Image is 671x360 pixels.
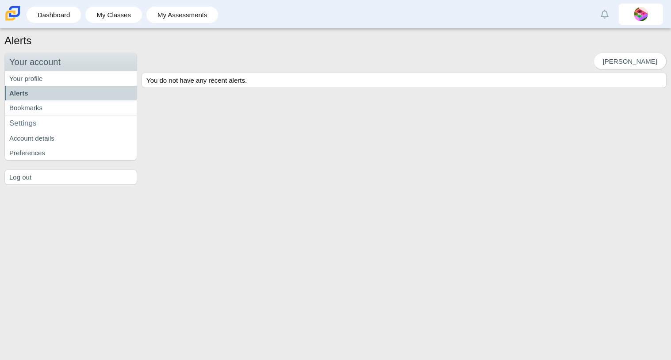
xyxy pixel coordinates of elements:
a: Preferences [5,146,137,160]
a: Bookmarks [5,100,137,115]
h3: Your account [5,53,137,71]
a: gennesys.nieves.iTfmmL [619,4,663,25]
a: Dashboard [31,7,77,23]
a: Account details [5,131,137,146]
a: My Assessments [151,7,214,23]
h1: Alerts [4,33,31,48]
img: gennesys.nieves.iTfmmL [634,7,648,21]
div: You do not have any recent alerts. [142,73,666,88]
a: [PERSON_NAME] [594,53,667,70]
a: Alerts [595,4,614,24]
a: My Classes [90,7,138,23]
a: Alerts [5,86,137,100]
a: Your profile [5,71,137,86]
a: Carmen School of Science & Technology [4,16,22,24]
a: Log out [5,170,137,184]
span: [PERSON_NAME] [603,57,657,65]
img: Carmen School of Science & Technology [4,4,22,23]
h3: Settings [5,115,137,131]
